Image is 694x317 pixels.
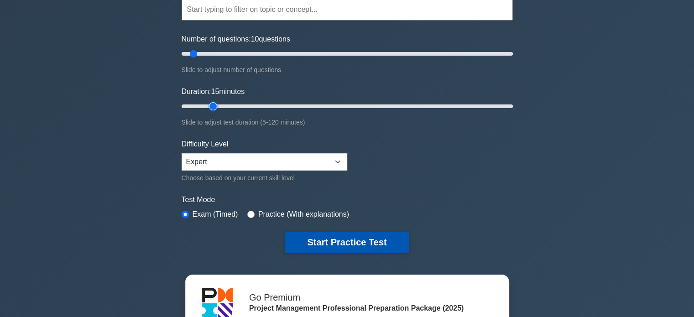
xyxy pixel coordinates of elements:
div: Slide to adjust test duration (5-120 minutes) [182,117,513,128]
label: Exam (Timed) [193,209,238,220]
div: Slide to adjust number of questions [182,64,513,75]
label: Test Mode [182,194,513,205]
div: Choose based on your current skill level [182,172,347,183]
label: Duration: minutes [182,86,245,97]
button: Start Practice Test [285,232,408,253]
label: Difficulty Level [182,139,229,150]
label: Number of questions: questions [182,34,290,45]
label: Practice (With explanations) [258,209,349,220]
span: 10 [251,35,259,43]
span: 15 [211,88,219,95]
